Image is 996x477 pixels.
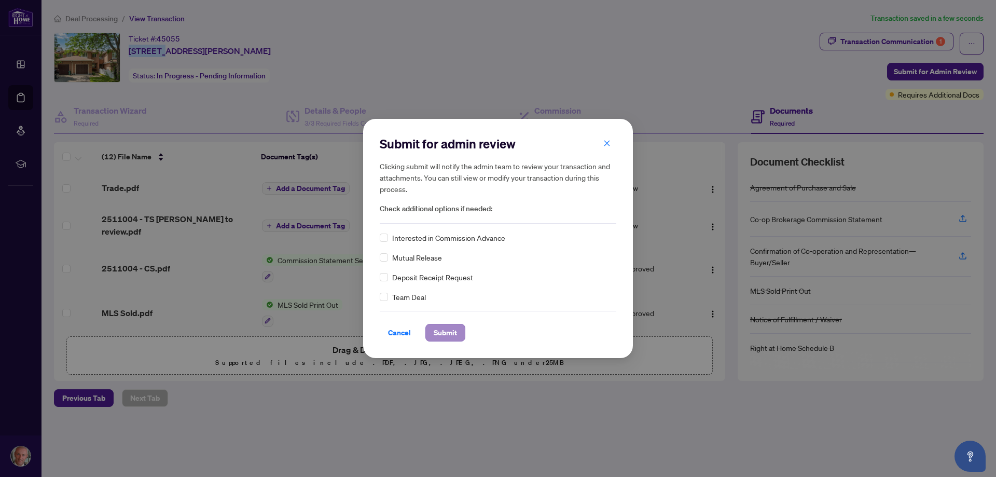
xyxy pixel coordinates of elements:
[388,324,411,341] span: Cancel
[27,27,172,35] div: Domain: [PERSON_NAME][DOMAIN_NAME]
[392,252,442,263] span: Mutual Release
[29,17,51,25] div: v 4.0.25
[603,140,611,147] span: close
[380,324,419,342] button: Cancel
[380,135,616,152] h2: Submit for admin review
[434,324,457,341] span: Submit
[425,324,465,342] button: Submit
[392,271,473,283] span: Deposit Receipt Request
[380,160,616,195] h5: Clicking submit will notify the admin team to review your transaction and attachments. You can st...
[39,61,93,68] div: Domain Overview
[17,17,25,25] img: logo_orange.svg
[392,291,426,303] span: Team Deal
[17,27,25,35] img: website_grey.svg
[380,203,616,215] span: Check additional options if needed:
[392,232,505,243] span: Interested in Commission Advance
[28,60,36,69] img: tab_domain_overview_orange.svg
[103,60,112,69] img: tab_keywords_by_traffic_grey.svg
[115,61,175,68] div: Keywords by Traffic
[955,441,986,472] button: Open asap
